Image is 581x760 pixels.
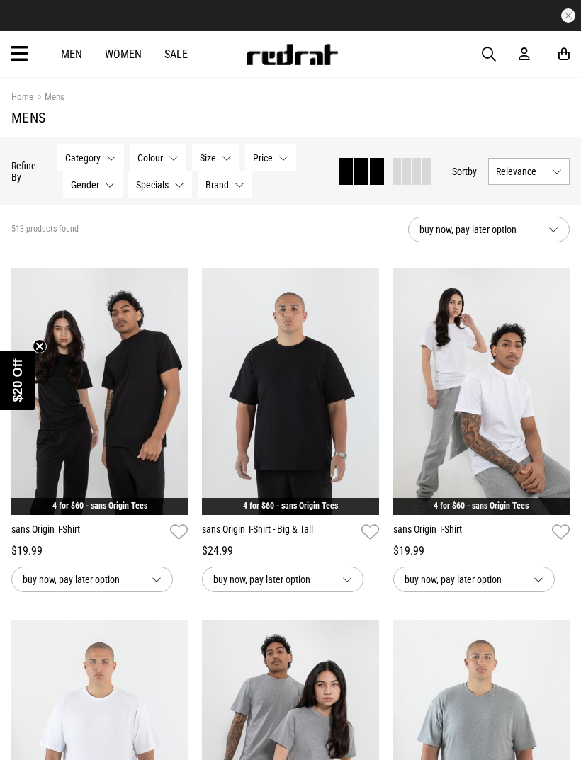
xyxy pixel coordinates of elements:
[164,47,188,61] a: Sale
[245,44,339,65] img: Redrat logo
[393,543,570,560] div: $19.99
[105,47,142,61] a: Women
[11,358,25,402] span: $20 Off
[202,543,378,560] div: $24.99
[452,163,477,180] button: Sortby
[202,522,355,543] a: sans Origin T-Shirt - Big & Tall
[405,571,522,588] span: buy now, pay later option
[198,171,252,198] button: Brand
[11,6,54,48] button: Open LiveChat chat widget
[23,571,140,588] span: buy now, pay later option
[65,152,101,164] span: Category
[63,171,123,198] button: Gender
[496,166,546,177] span: Relevance
[61,47,82,61] a: Men
[192,144,239,171] button: Size
[213,571,331,588] span: buy now, pay later option
[11,160,36,183] p: Refine By
[33,339,47,353] button: Close teaser
[11,91,33,102] a: Home
[11,224,79,235] span: 513 products found
[11,268,188,515] img: Sans Origin T-shirt in Black
[202,567,363,592] button: buy now, pay later option
[243,501,338,511] a: 4 for $60 - sans Origin Tees
[11,109,570,126] h1: Mens
[137,152,163,164] span: Colour
[202,268,378,515] img: Sans Origin T-shirt - Big & Tall in Black
[11,567,173,592] button: buy now, pay later option
[434,501,529,511] a: 4 for $60 - sans Origin Tees
[393,522,546,543] a: sans Origin T-Shirt
[245,144,296,171] button: Price
[11,522,164,543] a: sans Origin T-Shirt
[57,144,124,171] button: Category
[52,501,147,511] a: 4 for $60 - sans Origin Tees
[253,152,273,164] span: Price
[128,171,192,198] button: Specials
[419,221,537,238] span: buy now, pay later option
[200,152,216,164] span: Size
[393,268,570,515] img: Sans Origin T-shirt in White
[393,567,555,592] button: buy now, pay later option
[488,158,570,185] button: Relevance
[11,543,188,560] div: $19.99
[130,144,186,171] button: Colour
[205,179,229,191] span: Brand
[71,179,99,191] span: Gender
[184,8,397,23] iframe: Customer reviews powered by Trustpilot
[408,217,570,242] button: buy now, pay later option
[136,179,169,191] span: Specials
[468,166,477,177] span: by
[33,91,64,105] a: Mens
